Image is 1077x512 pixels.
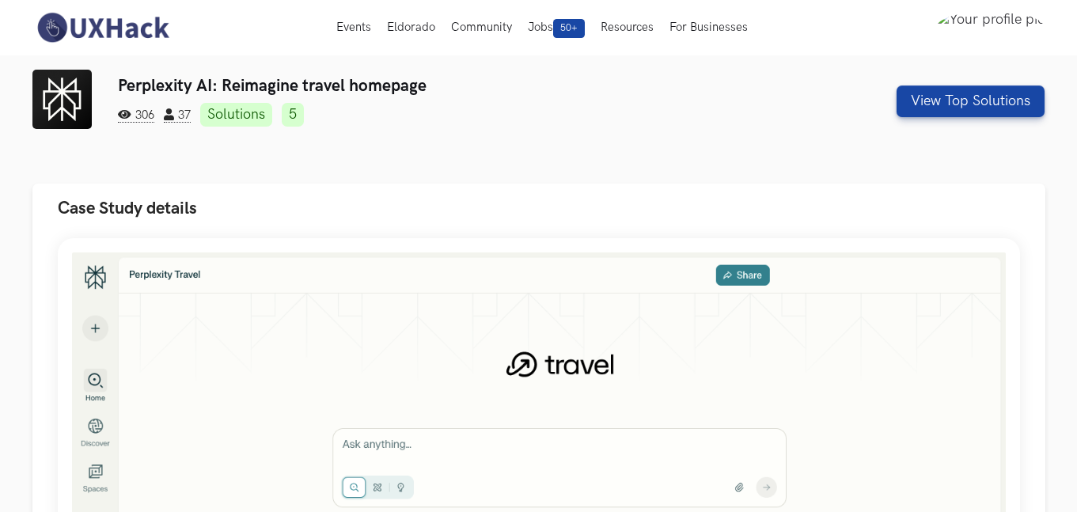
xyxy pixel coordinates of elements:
[32,11,173,44] img: UXHack-logo.png
[58,198,197,219] span: Case Study details
[553,19,585,38] span: 50+
[200,103,272,127] a: Solutions
[164,108,191,123] span: 37
[282,103,304,127] a: 5
[32,184,1045,233] button: Case Study details
[897,85,1045,117] button: View Top Solutions
[118,108,154,123] span: 306
[936,11,1045,44] img: Your profile pic
[32,70,92,129] img: Perplexity AI logo
[118,76,788,96] h3: Perplexity AI: Reimagine travel homepage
